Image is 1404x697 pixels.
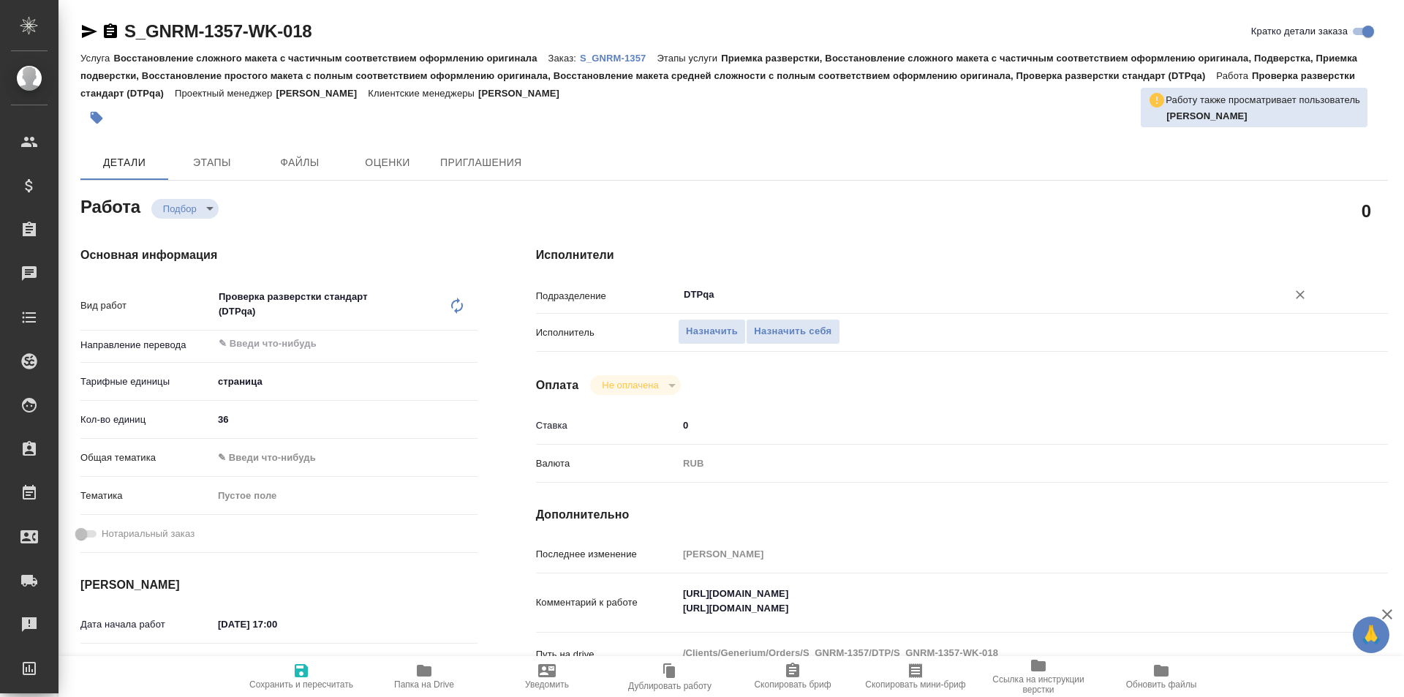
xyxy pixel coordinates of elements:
button: Обновить файлы [1100,656,1223,697]
div: Пустое поле [218,489,460,503]
p: S_GNRM-1357 [580,53,657,64]
button: Скопировать мини-бриф [854,656,977,697]
p: Этапы услуги [657,53,721,64]
p: Работу также просматривает пользователь [1166,93,1360,108]
div: ✎ Введи что-нибудь [218,451,460,465]
a: S_GNRM-1357 [580,51,657,64]
p: Заказ: [548,53,580,64]
p: Тарифные единицы [80,374,213,389]
h4: Исполнители [536,246,1388,264]
p: Подразделение [536,289,678,304]
button: Уведомить [486,656,608,697]
button: Open [1309,293,1312,296]
p: Валюта [536,456,678,471]
input: ✎ Введи что-нибудь [678,415,1317,436]
button: Дублировать работу [608,656,731,697]
button: Очистить [1290,285,1310,305]
p: Направление перевода [80,338,213,353]
input: ✎ Введи что-нибудь [217,335,424,353]
span: Папка на Drive [394,679,454,690]
span: Ссылка на инструкции верстки [986,674,1091,695]
p: Путь на drive [536,647,678,662]
span: Дублировать работу [628,681,712,691]
input: ✎ Введи что-нибудь [213,614,341,635]
button: Скопировать ссылку для ЯМессенджера [80,23,98,40]
span: Этапы [177,154,247,172]
span: Файлы [265,154,335,172]
p: Восстановление сложного макета с частичным соответствием оформлению оригинала [113,53,548,64]
p: [PERSON_NAME] [478,88,570,99]
p: Последнее изменение [536,547,678,562]
p: Общая тематика [80,451,213,465]
span: Назначить [686,323,738,340]
button: Папка на Drive [363,656,486,697]
span: Детали [89,154,159,172]
button: Добавить тэг [80,102,113,134]
p: Проектный менеджер [175,88,276,99]
span: 🙏 [1359,619,1384,650]
p: Дата начала работ [80,617,213,632]
a: S_GNRM-1357-WK-018 [124,21,312,41]
span: Скопировать бриф [754,679,831,690]
input: Пустое поле [213,655,341,677]
p: Тематика [80,489,213,503]
button: Не оплачена [597,379,663,391]
h4: [PERSON_NAME] [80,576,478,594]
p: Ставка [536,418,678,433]
span: Скопировать мини-бриф [865,679,965,690]
div: Подбор [151,199,219,219]
div: Подбор [590,375,680,395]
button: Назначить себя [746,319,839,344]
span: Сохранить и пересчитать [249,679,353,690]
p: Вид работ [80,298,213,313]
span: Кратко детали заказа [1251,24,1348,39]
h4: Основная информация [80,246,478,264]
span: Назначить себя [754,323,831,340]
div: RUB [678,451,1317,476]
p: Услуга [80,53,113,64]
span: Нотариальный заказ [102,527,195,541]
button: Open [469,342,472,345]
button: Ссылка на инструкции верстки [977,656,1100,697]
div: ✎ Введи что-нибудь [213,445,478,470]
p: Работа [1216,70,1252,81]
span: Приглашения [440,154,522,172]
span: Обновить файлы [1126,679,1197,690]
p: Кол-во единиц [80,412,213,427]
button: Подбор [159,203,201,215]
p: [PERSON_NAME] [276,88,368,99]
div: Пустое поле [213,483,478,508]
textarea: /Clients/Generium/Orders/S_GNRM-1357/DTP/S_GNRM-1357-WK-018 [678,641,1317,666]
button: Скопировать бриф [731,656,854,697]
span: Уведомить [525,679,569,690]
textarea: [URL][DOMAIN_NAME] [URL][DOMAIN_NAME] [678,581,1317,621]
h4: Оплата [536,377,579,394]
b: [PERSON_NAME] [1166,110,1248,121]
h2: Работа [80,192,140,219]
h4: Дополнительно [536,506,1388,524]
p: Комментарий к работе [536,595,678,610]
span: Оценки [352,154,423,172]
p: Исполнитель [536,325,678,340]
div: страница [213,369,478,394]
p: Клиентские менеджеры [368,88,478,99]
input: ✎ Введи что-нибудь [213,409,478,430]
p: Оксютович Ирина [1166,109,1360,124]
button: 🙏 [1353,617,1389,653]
button: Сохранить и пересчитать [240,656,363,697]
button: Скопировать ссылку [102,23,119,40]
button: Назначить [678,319,746,344]
h2: 0 [1362,198,1371,223]
input: Пустое поле [678,543,1317,565]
